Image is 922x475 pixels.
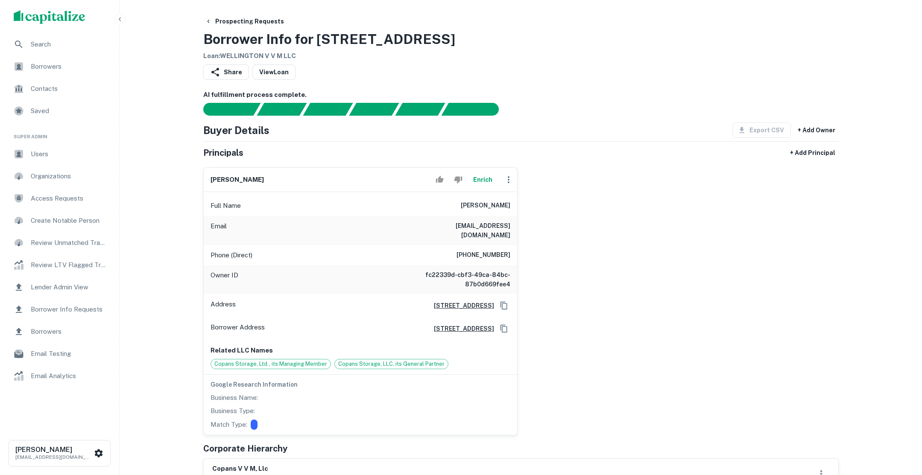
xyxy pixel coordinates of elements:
[427,324,494,333] a: [STREET_ADDRESS]
[7,366,112,386] a: Email Analytics
[461,201,510,211] h6: [PERSON_NAME]
[211,393,258,403] p: Business Name:
[31,371,107,381] span: Email Analytics
[211,420,247,430] p: Match Type:
[15,453,92,461] p: [EMAIL_ADDRESS][DOMAIN_NAME]
[31,304,107,315] span: Borrower Info Requests
[31,349,107,359] span: Email Testing
[31,326,107,337] span: Borrowers
[211,201,241,211] p: Full Name
[203,90,839,100] h6: AI fulfillment process complete.
[303,103,353,116] div: Documents found, AI parsing details...
[7,344,112,364] a: Email Testing
[203,122,269,138] h4: Buyer Details
[211,221,227,240] p: Email
[498,322,510,335] button: Copy Address
[14,10,85,24] img: capitalize-logo.png
[31,171,107,181] span: Organizations
[203,146,243,159] h5: Principals
[7,101,112,121] a: Saved
[211,175,264,185] h6: [PERSON_NAME]
[7,299,112,320] a: Borrower Info Requests
[211,299,236,312] p: Address
[203,51,455,61] h6: Loan : WELLINGTON V V M LLC
[9,440,111,466] button: [PERSON_NAME][EMAIL_ADDRESS][DOMAIN_NAME]
[7,79,112,99] a: Contacts
[211,406,255,416] p: Business Type:
[211,322,265,335] p: Borrower Address
[787,145,839,160] button: + Add Principal
[203,442,287,455] h5: Corporate Hierarchy
[879,407,922,448] iframe: Chat Widget
[203,64,249,80] button: Share
[211,345,510,356] p: Related LLC Names
[211,250,252,260] p: Phone (Direct)
[451,171,465,188] button: Reject
[31,149,107,159] span: Users
[457,250,510,260] h6: [PHONE_NUMBER]
[794,122,839,138] button: + Add Owner
[31,106,107,116] span: Saved
[252,64,296,80] a: ViewLoan
[7,210,112,231] a: Create Notable Person
[193,103,257,116] div: Sending borrower request to AI...
[211,380,510,389] h6: Google Research Information
[31,282,107,292] span: Lender Admin View
[212,464,275,474] h6: copans v v m, llc
[7,277,112,297] a: Lender Admin View
[257,103,307,116] div: Your request is received and processing...
[408,221,510,240] h6: [EMAIL_ADDRESS][DOMAIN_NAME]
[7,255,112,275] a: Review LTV Flagged Transactions
[31,238,107,248] span: Review Unmatched Transactions
[31,260,107,270] span: Review LTV Flagged Transactions
[31,84,107,94] span: Contacts
[31,216,107,226] span: Create Notable Person
[202,14,287,29] button: Prospecting Requests
[31,61,107,72] span: Borrowers
[7,321,112,342] a: Borrowers
[31,39,107,50] span: Search
[7,188,112,209] a: Access Requests
[335,360,448,368] span: Copans Storage, LLC, its General Partner
[349,103,399,116] div: Principals found, AI now looking for contact information...
[7,34,112,55] a: Search
[7,144,112,164] a: Users
[7,166,112,187] a: Organizations
[211,360,331,368] span: Copans Storage, Ltd., its Managing Member
[427,301,494,310] a: [STREET_ADDRESS]
[395,103,445,116] div: Principals found, still searching for contact information. This may take time...
[432,171,447,188] button: Accept
[498,299,510,312] button: Copy Address
[408,270,510,289] h6: fc22339d-cbf3-49ca-84bc-87b0d669fee4
[211,270,238,289] p: Owner ID
[7,233,112,253] a: Review Unmatched Transactions
[203,29,455,50] h3: Borrower Info for [STREET_ADDRESS]
[469,171,497,188] button: Enrich
[7,56,112,77] a: Borrowers
[15,446,92,453] h6: [PERSON_NAME]
[7,123,112,144] li: Super Admin
[31,193,107,204] span: Access Requests
[442,103,509,116] div: AI fulfillment process complete.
